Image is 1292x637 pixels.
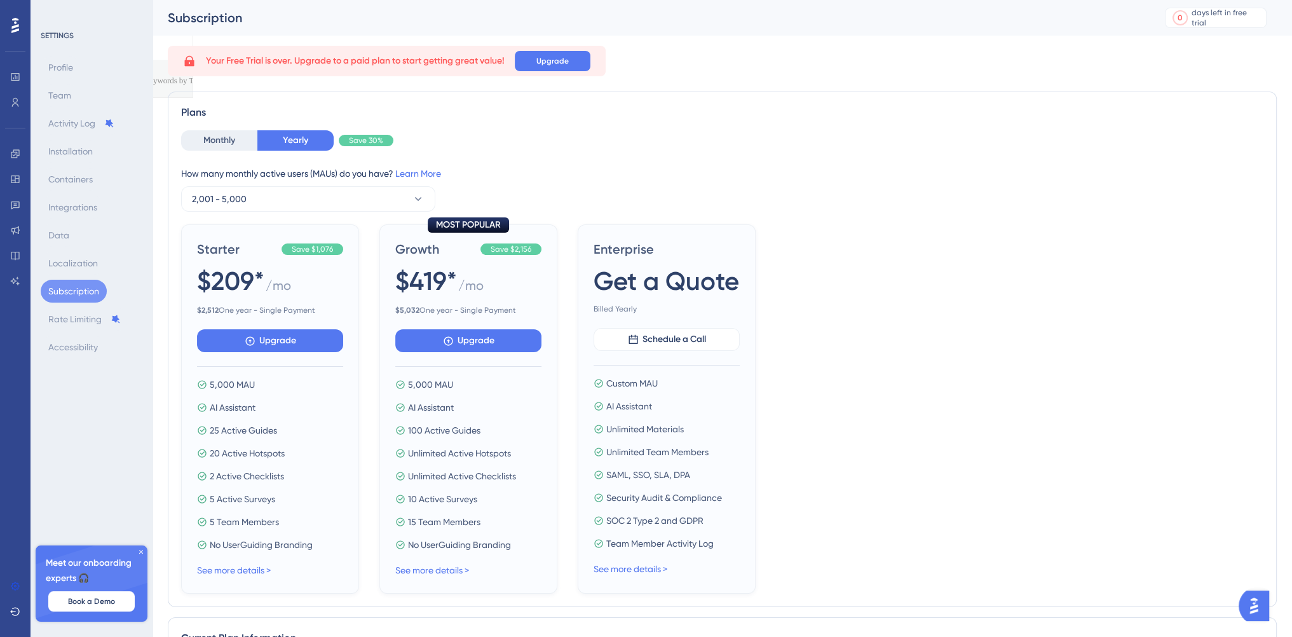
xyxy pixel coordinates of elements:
[606,399,652,414] span: AI Assistant
[41,224,77,247] button: Data
[458,333,494,348] span: Upgrade
[210,514,279,530] span: 5 Team Members
[181,130,257,151] button: Monthly
[181,105,1263,120] div: Plans
[210,446,285,461] span: 20 Active Hotspots
[210,469,284,484] span: 2 Active Checklists
[606,513,704,528] span: SOC 2 Type 2 and GDPR
[594,564,667,574] a: See more details >
[210,400,255,415] span: AI Assistant
[395,329,541,352] button: Upgrade
[395,305,541,315] span: One year - Single Payment
[408,400,454,415] span: AI Assistant
[41,308,128,331] button: Rate Limiting
[210,491,275,507] span: 5 Active Surveys
[395,263,457,299] span: $419*
[168,9,1133,27] div: Subscription
[41,168,100,191] button: Containers
[606,444,709,460] span: Unlimited Team Members
[458,277,484,300] span: / mo
[36,20,62,31] div: v 4.0.25
[48,591,135,612] button: Book a Demo
[210,377,255,392] span: 5,000 MAU
[594,328,740,351] button: Schedule a Call
[181,186,435,212] button: 2,001 - 5,000
[206,53,505,69] span: Your Free Trial is over. Upgrade to a paid plan to start getting great value!
[41,31,144,41] div: SETTINGS
[41,56,81,79] button: Profile
[594,240,740,258] span: Enterprise
[491,244,531,254] span: Save $2,156
[259,333,296,348] span: Upgrade
[266,277,291,300] span: / mo
[515,51,590,71] button: Upgrade
[197,305,343,315] span: One year - Single Payment
[606,376,658,391] span: Custom MAU
[41,84,79,107] button: Team
[128,74,139,84] img: tab_keywords_by_traffic_grey.svg
[606,490,722,505] span: Security Audit & Compliance
[408,491,477,507] span: 10 Active Surveys
[1178,13,1183,23] div: 0
[643,332,706,347] span: Schedule a Call
[41,336,105,359] button: Accessibility
[41,140,100,163] button: Installation
[20,33,31,43] img: website_grey.svg
[41,280,107,303] button: Subscription
[408,469,516,484] span: Unlimited Active Checklists
[41,196,105,219] button: Integrations
[1192,8,1262,28] div: days left in free trial
[197,329,343,352] button: Upgrade
[68,596,115,606] span: Book a Demo
[395,168,441,179] a: Learn More
[20,20,31,31] img: logo_orange.svg
[33,33,140,43] div: Domain: [DOMAIN_NAME]
[408,423,480,438] span: 100 Active Guides
[395,240,475,258] span: Growth
[594,304,740,314] span: Billed Yearly
[41,252,105,275] button: Localization
[408,377,453,392] span: 5,000 MAU
[41,112,122,135] button: Activity Log
[606,421,684,437] span: Unlimited Materials
[37,74,47,84] img: tab_domain_overview_orange.svg
[197,306,219,315] b: $ 2,512
[292,244,333,254] span: Save $1,076
[192,191,247,207] span: 2,001 - 5,000
[408,446,511,461] span: Unlimited Active Hotspots
[395,565,469,575] a: See more details >
[1239,587,1277,625] iframe: UserGuiding AI Assistant Launcher
[210,537,313,552] span: No UserGuiding Branding
[408,537,511,552] span: No UserGuiding Branding
[594,263,739,299] span: Get a Quote
[197,565,271,575] a: See more details >
[395,306,419,315] b: $ 5,032
[349,135,383,146] span: Save 30%
[257,130,334,151] button: Yearly
[536,56,569,66] span: Upgrade
[197,240,276,258] span: Starter
[181,166,1263,181] div: How many monthly active users (MAUs) do you have?
[606,467,690,483] span: SAML, SSO, SLA, DPA
[46,556,137,586] span: Meet our onboarding experts 🎧
[606,536,714,551] span: Team Member Activity Log
[142,75,210,83] div: Keywords by Traffic
[408,514,480,530] span: 15 Team Members
[51,75,114,83] div: Domain Overview
[197,263,264,299] span: $209*
[428,217,509,233] div: MOST POPULAR
[210,423,277,438] span: 25 Active Guides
